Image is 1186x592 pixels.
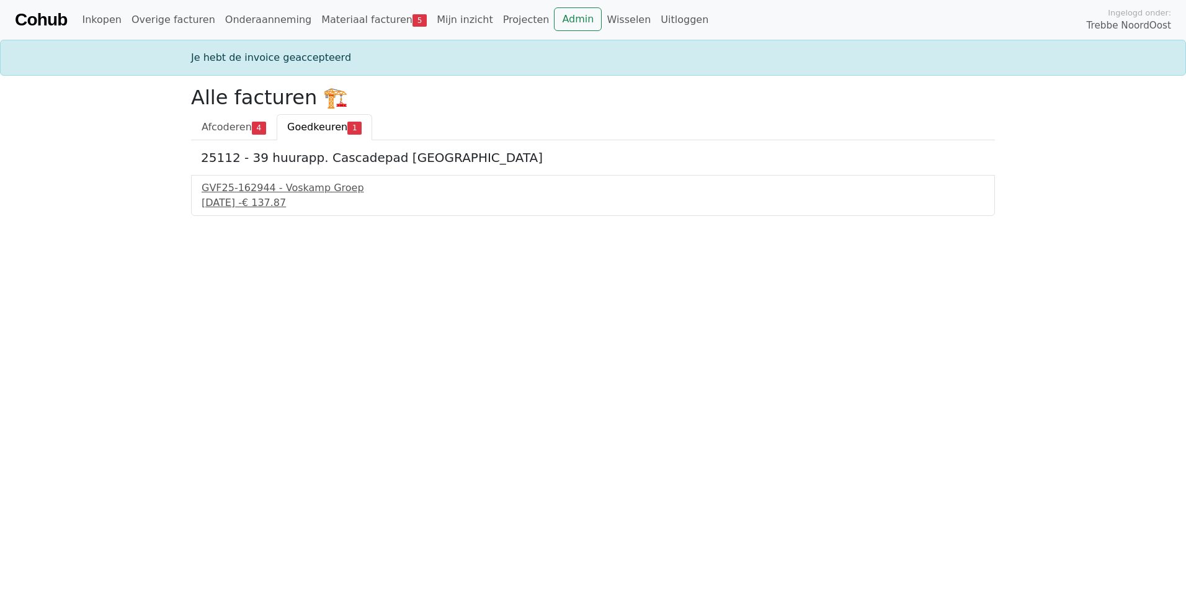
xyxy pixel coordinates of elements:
[1087,19,1171,33] span: Trebbe NoordOost
[498,7,555,32] a: Projecten
[287,121,347,133] span: Goedkeuren
[242,197,286,209] span: € 137.87
[191,114,277,140] a: Afcoderen4
[347,122,362,134] span: 1
[316,7,432,32] a: Materiaal facturen5
[554,7,602,31] a: Admin
[1108,7,1171,19] span: Ingelogd onder:
[602,7,656,32] a: Wisselen
[127,7,220,32] a: Overige facturen
[202,181,984,195] div: GVF25-162944 - Voskamp Groep
[432,7,498,32] a: Mijn inzicht
[184,50,1002,65] div: Je hebt de invoice geaccepteerd
[412,14,427,27] span: 5
[277,114,372,140] a: Goedkeuren1
[252,122,266,134] span: 4
[656,7,713,32] a: Uitloggen
[220,7,316,32] a: Onderaanneming
[202,181,984,210] a: GVF25-162944 - Voskamp Groep[DATE] -€ 137.87
[77,7,126,32] a: Inkopen
[191,86,995,109] h2: Alle facturen 🏗️
[201,150,985,165] h5: 25112 - 39 huurapp. Cascadepad [GEOGRAPHIC_DATA]
[202,195,984,210] div: [DATE] -
[202,121,252,133] span: Afcoderen
[15,5,67,35] a: Cohub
